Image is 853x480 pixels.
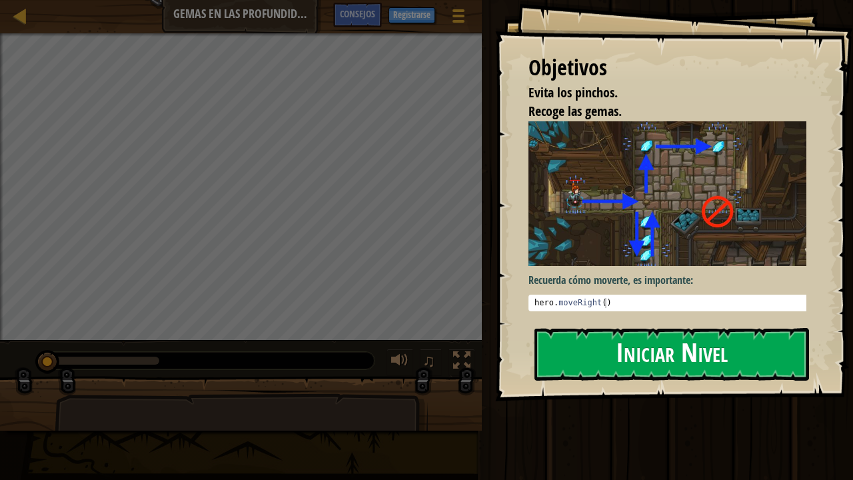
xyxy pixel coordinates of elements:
div: Objetivos [528,53,806,83]
button: Iniciar Nivel [534,328,809,381]
span: Consejos [340,7,375,20]
button: Ajustar volúmen [387,349,413,376]
p: Recuerda cómo moverte, es importante: [528,273,816,288]
button: Mostrar menú del juego [442,3,475,34]
button: Alterna pantalla completa. [448,349,475,376]
li: Evita los pinchos. [512,83,803,103]
span: Evita los pinchos. [528,83,618,101]
li: Recoge las gemas. [512,102,803,121]
button: Registrarse [389,7,435,23]
span: ♫ [423,351,436,371]
img: Gemas en las profundidades [528,121,816,266]
span: Recoge las gemas. [528,102,622,120]
button: ♫ [420,349,442,376]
